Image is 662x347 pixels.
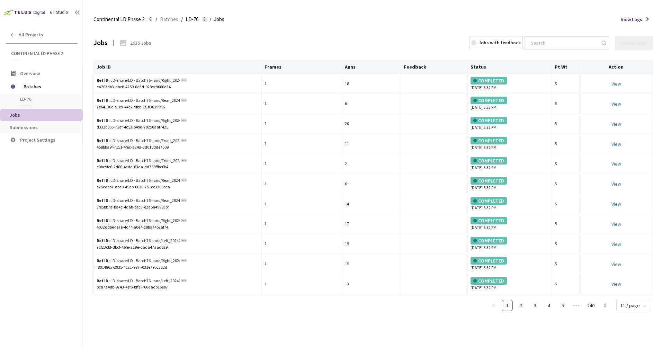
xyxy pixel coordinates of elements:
a: 1 [502,300,512,311]
div: LD-share/LD - Batch76 - ano/Left_20240717_1515_Pa_sony_Day_sunny_LD_Hightway_H14_1721198018750000... [97,238,180,244]
a: View [611,81,621,87]
div: COMPLETED [471,237,507,244]
td: 5 [552,194,580,214]
div: Jobs with feedback [478,39,521,46]
th: Feedback [401,60,468,74]
div: e0bc9fe6-2d86-4cdd-83da-dd758ffbe6b4 [97,164,259,170]
div: COMPLETED [471,77,507,84]
span: LD-76 [186,15,198,24]
th: Job ID [94,60,262,74]
a: View [611,241,621,247]
a: View [611,101,621,107]
div: 7e64130c-e1e9-44c2-9fbb-1f1b38199f92 [97,104,259,110]
span: Overview [20,70,40,77]
a: 4 [544,300,554,311]
div: LD-share/LD - Batch76 - ano/Rear_20240717_1515_Pa_sony_Day_sunny_LD_Hightway_H14_1721197420000000... [97,177,180,184]
div: 2636 Jobs [130,39,151,46]
li: Previous Page [488,300,499,311]
div: LD-share/LD - Batch76 - ano/Rear_20240717_1515_Pa_sony_Day_sunny_LD_Hightway_H14_1721198451250000... [97,97,180,104]
li: 2 [516,300,527,311]
td: 20 [342,114,401,134]
div: e25cdcb7-abe0-45ab-8620-751ce3385bca [97,184,259,190]
td: 1 [262,134,342,154]
span: All Projects [19,32,43,38]
a: View [611,141,621,147]
td: 5 [552,74,580,94]
b: Ref ID: [97,158,110,163]
b: Ref ID: [97,98,110,103]
td: 1 [262,94,342,114]
b: Ref ID: [97,238,110,243]
div: COMPLETED [471,217,507,224]
a: 5 [557,300,568,311]
div: [DATE] 5:32 PM [471,277,548,291]
td: 1 [262,194,342,214]
a: Batches [159,15,180,23]
div: LD-share/LD - Batch76 - ano/Rear_20240717_1515_Pa_sony_Day_sunny_LD_Hightway_H14_1721198417500000... [97,197,180,204]
div: LD-share/LD - Batch76 - ano/Right_20240717_1515_Pa_sony_Day_sunny_LD_Hightway_H14_172119716750000... [97,217,180,224]
div: LD-share/LD - Batch76 - ano/Right_20240717_1515_Pa_sony_Day_sunny_LD_Hightway_H14_172119798375000... [97,258,180,264]
td: 14 [342,194,401,214]
b: Ref ID: [97,218,110,223]
a: View [611,181,621,187]
div: [DATE] 5:32 PM [471,257,548,271]
li: / [209,15,211,24]
td: 6 [342,174,401,194]
b: Ref ID: [97,198,110,203]
div: COMPLETED [471,197,507,205]
div: f801486a-2935-41c1-987f-031e79bc322d [97,264,259,271]
div: GT Studio [50,9,68,16]
td: 1 [262,174,342,194]
button: left [488,300,499,311]
li: / [181,15,183,24]
a: View [611,161,621,167]
b: Ref ID: [97,258,110,263]
td: 1 [262,234,342,254]
input: Search [527,37,600,49]
span: View Logs [621,16,642,23]
a: View [611,261,621,267]
td: 5 [552,274,580,294]
td: 5 [552,94,580,114]
td: 1 [262,114,342,134]
div: Page Size [616,300,650,308]
td: 5 [552,134,580,154]
div: bca7a4db-9743-4ef6-bff1-760dadb16e87 [97,284,259,291]
td: 5 [552,234,580,254]
li: Next Page [600,300,611,311]
button: right [600,300,611,311]
div: COMPLETED [471,157,507,164]
span: LD-76 [20,96,71,102]
li: / [155,15,157,24]
div: COMPLETED [471,137,507,144]
div: [DATE] 5:32 PM [471,97,548,111]
span: Jobs [10,112,20,118]
li: Next 5 Pages [571,300,582,311]
div: [DATE] 5:32 PM [471,197,548,211]
div: LD-share/LD - Batch76 - ano/Right_20240717_1515_Pa_sony_Day_sunny_LD_Hightway_H14_172119690875000... [97,117,180,124]
span: Batches [24,80,71,94]
div: COMPLETED [471,177,507,185]
div: LD-share/LD - Batch76 - ano/Right_20240717_1515_Pa_sony_Day_sunny_LD_Hightway_H14_172119833125000... [97,77,180,84]
th: Pt.Wt [552,60,580,74]
a: View [611,121,621,127]
a: View [611,221,621,227]
td: 18 [342,74,401,94]
div: Jobs [93,38,108,48]
div: 458bba9f-7151-4fec-a24a-3d010dde7509 [97,144,259,151]
th: Frames [262,60,342,74]
a: 240 [585,300,597,311]
div: COMPLETED [471,257,507,265]
div: [DATE] 5:32 PM [471,177,548,191]
div: COMPLETED [471,117,507,124]
a: 2 [516,300,526,311]
b: Ref ID: [97,278,110,283]
div: d332c865-71af-4c53-b49d-79250aaf7425 [97,124,259,131]
b: Ref ID: [97,118,110,123]
div: [DATE] 5:32 PM [471,237,548,251]
span: ••• [571,300,582,311]
td: 5 [552,214,580,234]
div: [DATE] 5:32 PM [471,117,548,131]
td: 1 [262,214,342,234]
a: 3 [530,300,540,311]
